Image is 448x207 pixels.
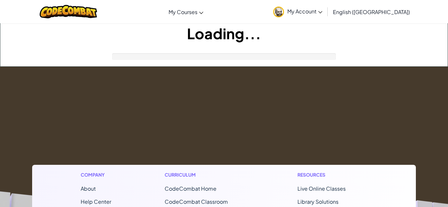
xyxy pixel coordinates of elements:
a: English ([GEOGRAPHIC_DATA]) [330,3,413,21]
a: My Courses [165,3,207,21]
span: My Account [287,8,322,15]
h1: Resources [297,171,367,178]
img: avatar [273,7,284,17]
span: CodeCombat Home [165,185,216,192]
a: CodeCombat Classroom [165,198,228,205]
a: Help Center [81,198,111,205]
a: About [81,185,96,192]
h1: Loading... [0,23,448,43]
span: My Courses [169,9,197,15]
h1: Curriculum [165,171,244,178]
a: Library Solutions [297,198,338,205]
a: My Account [270,1,326,22]
span: English ([GEOGRAPHIC_DATA]) [333,9,410,15]
img: CodeCombat logo [40,5,97,18]
h1: Company [81,171,111,178]
a: Live Online Classes [297,185,346,192]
